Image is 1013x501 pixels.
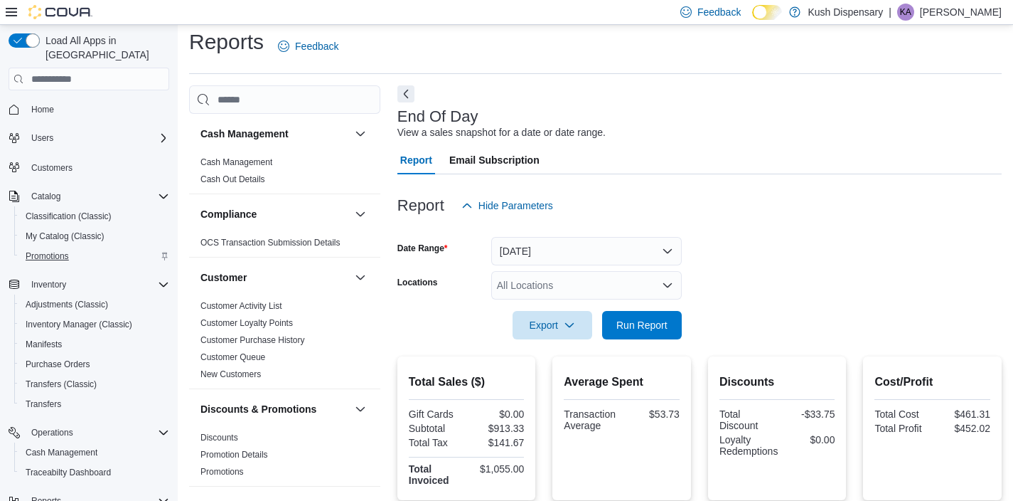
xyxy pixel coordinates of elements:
h3: Cash Management [200,127,289,141]
button: [DATE] [491,237,682,265]
a: New Customers [200,369,261,379]
button: Discounts & Promotions [352,401,369,418]
span: Feedback [697,5,741,19]
a: Promotions [20,248,75,265]
div: Gift Cards [409,408,463,420]
span: Manifests [26,339,62,350]
div: $141.67 [469,437,524,448]
h3: Discounts & Promotions [200,402,316,416]
span: My Catalog (Classic) [20,228,169,245]
span: Customer Activity List [200,300,282,312]
button: Promotions [14,246,175,266]
span: Promotions [20,248,169,265]
a: Classification (Classic) [20,208,117,225]
div: View a sales snapshot for a date or date range. [397,125,606,140]
span: Inventory [31,279,66,290]
a: Promotion Details [200,450,268,460]
button: Cash Management [200,127,349,141]
a: Adjustments (Classic) [20,296,114,313]
p: [PERSON_NAME] [920,4,1002,21]
div: Discounts & Promotions [189,429,380,486]
label: Date Range [397,243,448,254]
span: Hide Parameters [478,199,553,213]
span: Adjustments (Classic) [26,299,108,310]
span: Transfers (Classic) [26,379,97,390]
span: Cash Management [26,447,97,458]
p: | [889,4,891,21]
div: $53.73 [625,408,680,420]
div: Total Profit [874,423,929,434]
span: Inventory Manager (Classic) [20,316,169,333]
div: Compliance [189,234,380,257]
button: Catalog [26,188,66,205]
button: Run Report [602,311,682,339]
span: Purchase Orders [20,356,169,373]
span: Home [26,100,169,118]
span: Classification (Classic) [20,208,169,225]
button: Catalog [3,186,175,206]
span: Manifests [20,336,169,353]
button: Next [397,85,414,102]
button: Transfers (Classic) [14,374,175,394]
span: Operations [26,424,169,441]
span: Catalog [26,188,169,205]
h3: Compliance [200,207,257,221]
span: Customers [26,158,169,176]
button: Operations [3,423,175,443]
div: $913.33 [469,423,524,434]
h3: Report [397,197,444,214]
span: OCS Transaction Submission Details [200,237,341,248]
div: $452.02 [936,423,990,434]
a: Customer Purchase History [200,335,305,345]
button: Users [3,128,175,148]
button: Hide Parameters [456,191,559,220]
span: Promotions [200,466,244,478]
div: Cash Management [189,154,380,194]
span: Transfers [20,396,169,413]
button: Operations [26,424,79,441]
h2: Cost/Profit [874,374,990,391]
button: Adjustments (Classic) [14,295,175,315]
h2: Discounts [719,374,835,391]
span: Users [26,130,169,147]
span: Cash Management [200,157,272,168]
label: Locations [397,277,438,288]
a: Purchase Orders [20,356,96,373]
button: Inventory [26,276,72,293]
button: Customer [352,269,369,286]
button: Open list of options [662,280,673,291]
a: Cash Out Details [200,174,265,184]
span: Dark Mode [752,20,753,21]
span: Export [521,311,584,339]
button: Inventory [3,275,175,295]
div: $461.31 [936,408,990,420]
span: Customer Loyalty Points [200,317,293,329]
a: Home [26,101,60,118]
span: Email Subscription [449,146,540,174]
a: Feedback [272,32,344,60]
a: Discounts [200,433,238,443]
div: Katy Anderson [897,4,914,21]
div: $0.00 [469,408,524,420]
div: Total Tax [409,437,463,448]
span: Customer Queue [200,352,265,363]
button: Compliance [200,207,349,221]
span: Inventory [26,276,169,293]
span: Inventory Manager (Classic) [26,319,132,330]
div: Subtotal [409,423,463,434]
span: Load All Apps in [GEOGRAPHIC_DATA] [40,33,169,62]
h3: End Of Day [397,108,478,125]
a: Inventory Manager (Classic) [20,316,138,333]
span: Operations [31,427,73,438]
span: Cash Management [20,444,169,461]
div: Customer [189,297,380,389]
span: Report [400,146,432,174]
span: Promotions [26,250,69,262]
a: My Catalog (Classic) [20,228,110,245]
div: Total Discount [719,408,774,431]
button: Manifests [14,334,175,354]
button: Home [3,99,175,120]
p: Kush Dispensary [808,4,883,21]
h3: Customer [200,270,247,285]
span: Traceabilty Dashboard [20,464,169,481]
